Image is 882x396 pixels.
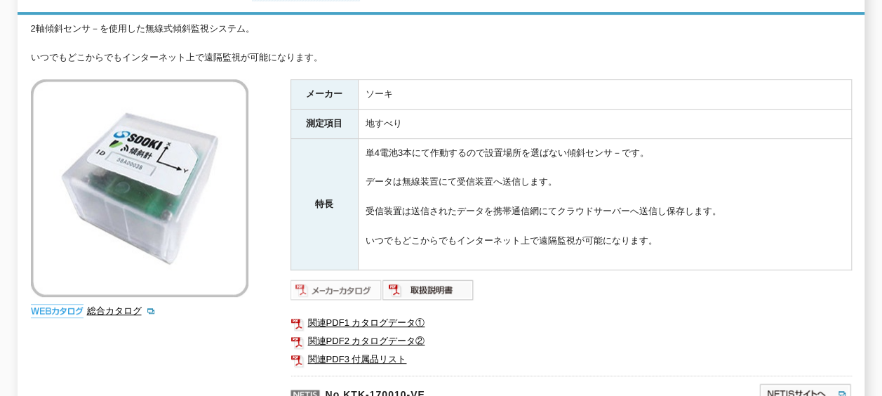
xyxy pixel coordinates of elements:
a: 関連PDF3 付属品リスト [290,350,852,369]
th: 測定項目 [290,110,358,139]
th: メーカー [290,80,358,110]
th: 特長 [290,138,358,270]
a: 関連PDF1 カタログデータ① [290,314,852,332]
img: 無線式傾斜監視システム チルフォメーション [31,79,248,297]
a: 関連PDF2 カタログデータ② [290,332,852,350]
td: 地すべり [358,110,851,139]
img: webカタログ [31,304,83,318]
img: メーカーカタログ [290,279,382,301]
a: 総合カタログ [87,305,156,316]
a: メーカーカタログ [290,288,382,298]
div: 2軸傾斜センサ－を使用した無線式傾斜監視システム。 いつでもどこからでもインターネット上で遠隔監視が可能になります。 [31,22,852,65]
td: ソーキ [358,80,851,110]
td: 単4電池3本にて作動するので設置場所を選ばない傾斜センサ－です。 データは無線装置にて受信装置へ送信します。 受信装置は送信されたデータを携帯通信網にてクラウドサーバーへ送信し保存します。 いつ... [358,138,851,270]
a: 取扱説明書 [382,288,474,298]
img: 取扱説明書 [382,279,474,301]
